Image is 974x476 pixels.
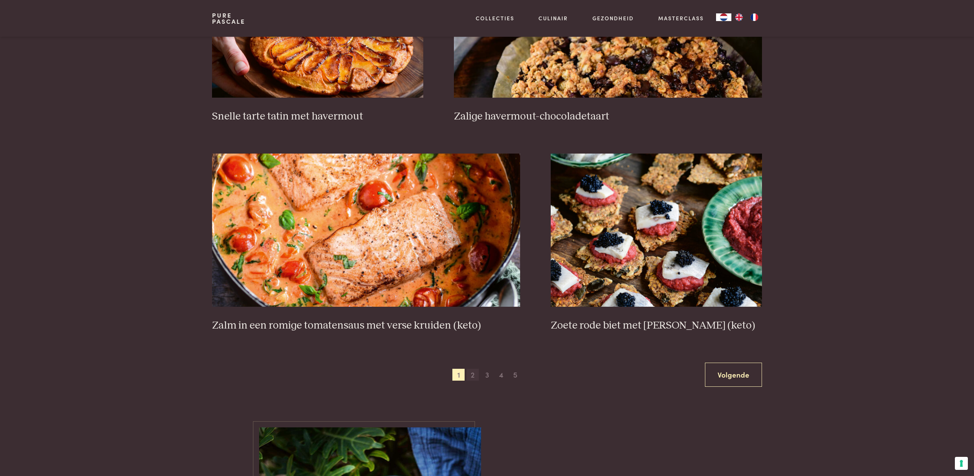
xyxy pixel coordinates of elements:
a: Zoete rode biet met zure haring (keto) Zoete rode biet met [PERSON_NAME] (keto) [551,154,762,332]
img: Zalm in een romige tomatensaus met verse kruiden (keto) [212,154,520,307]
span: 1 [452,369,465,381]
a: NL [716,13,731,21]
span: 5 [509,369,522,381]
div: Language [716,13,731,21]
a: Collecties [476,14,514,22]
span: 3 [481,369,493,381]
button: Uw voorkeuren voor toestemming voor trackingtechnologieën [955,457,968,470]
img: Zoete rode biet met zure haring (keto) [551,154,762,307]
a: Zalm in een romige tomatensaus met verse kruiden (keto) Zalm in een romige tomatensaus met verse ... [212,154,520,332]
a: EN [731,13,747,21]
a: FR [747,13,762,21]
span: 4 [495,369,507,381]
a: Masterclass [658,14,704,22]
h3: Zalige havermout-chocoladetaart [454,110,762,123]
h3: Zoete rode biet met [PERSON_NAME] (keto) [551,319,762,332]
span: 2 [467,369,479,381]
a: Volgende [705,363,762,387]
h3: Snelle tarte tatin met havermout [212,110,423,123]
ul: Language list [731,13,762,21]
a: Culinair [538,14,568,22]
aside: Language selected: Nederlands [716,13,762,21]
h3: Zalm in een romige tomatensaus met verse kruiden (keto) [212,319,520,332]
a: Gezondheid [592,14,634,22]
a: PurePascale [212,12,245,25]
